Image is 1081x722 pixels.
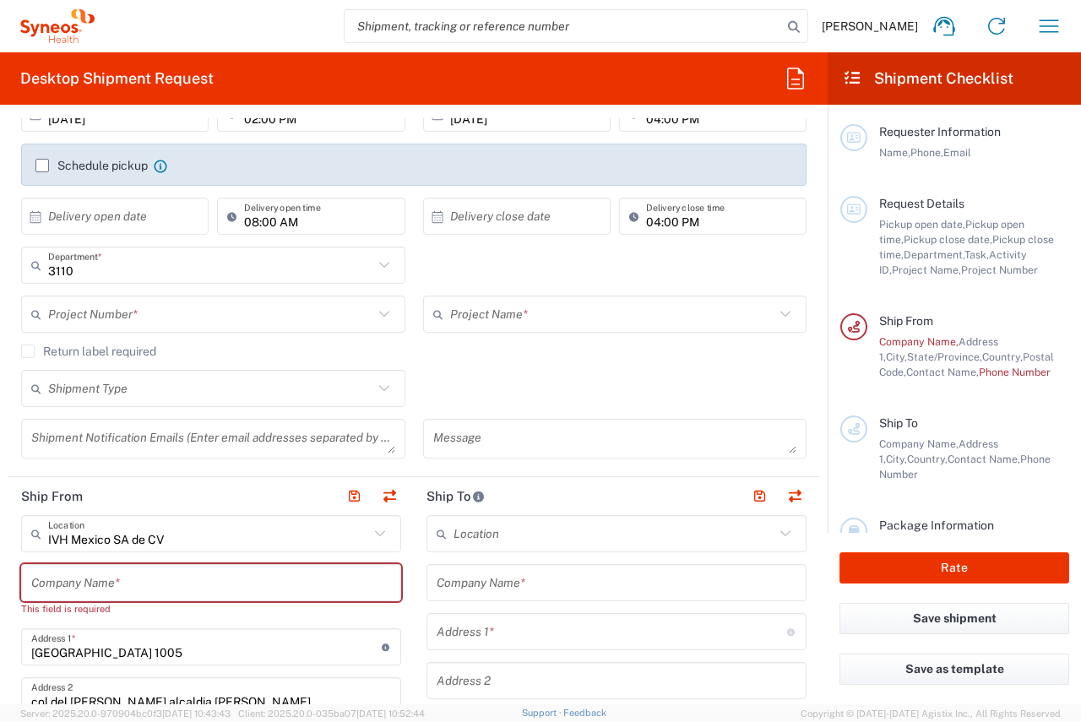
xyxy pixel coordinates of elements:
[839,654,1069,685] button: Save as template
[20,708,231,719] span: Server: 2025.20.0-970904bc0f3
[886,350,907,363] span: City,
[21,345,156,358] label: Return label required
[982,350,1023,363] span: Country,
[906,366,979,378] span: Contact Name,
[907,453,948,465] span: Country,
[20,68,214,89] h2: Desktop Shipment Request
[21,488,83,505] h2: Ship From
[839,603,1069,634] button: Save shipment
[879,416,918,430] span: Ship To
[948,453,1020,465] span: Contact Name,
[839,552,1069,584] button: Rate
[35,159,148,172] label: Schedule pickup
[356,708,425,719] span: [DATE] 10:52:44
[879,125,1001,138] span: Requester Information
[426,488,485,505] h2: Ship To
[879,518,994,532] span: Package Information
[879,218,965,231] span: Pickup open date,
[904,248,964,261] span: Department,
[879,335,959,348] span: Company Name,
[879,437,959,450] span: Company Name,
[879,146,910,159] span: Name,
[886,453,907,465] span: City,
[892,263,961,276] span: Project Name,
[522,708,564,718] a: Support
[843,68,1013,89] h2: Shipment Checklist
[563,708,606,718] a: Feedback
[979,366,1051,378] span: Phone Number
[822,19,918,34] span: [PERSON_NAME]
[907,350,982,363] span: State/Province,
[943,146,971,159] span: Email
[345,10,782,42] input: Shipment, tracking or reference number
[238,708,425,719] span: Client: 2025.20.0-035ba07
[162,708,231,719] span: [DATE] 10:43:43
[964,248,989,261] span: Task,
[879,314,933,328] span: Ship From
[21,601,401,616] div: This field is required
[879,197,964,210] span: Request Details
[904,233,992,246] span: Pickup close date,
[801,706,1061,721] span: Copyright © [DATE]-[DATE] Agistix Inc., All Rights Reserved
[961,263,1038,276] span: Project Number
[910,146,943,159] span: Phone,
